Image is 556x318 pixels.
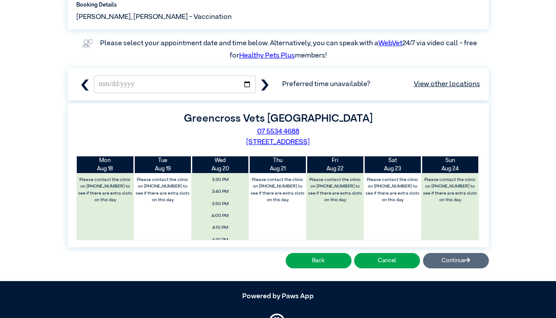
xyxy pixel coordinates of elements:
[421,156,479,173] th: Aug 24
[239,52,295,59] a: Healthy Pets Plus
[194,235,247,245] span: 4:20 PM
[76,1,480,9] label: Booking Details
[194,211,247,221] span: 4:00 PM
[422,175,478,205] label: Please contact the clinic on [PHONE_NUMBER] to see if there are extra slots on this day
[68,293,489,301] h5: Powered by Paws App
[134,156,191,173] th: Aug 19
[184,113,373,124] label: Greencross Vets [GEOGRAPHIC_DATA]
[307,175,363,205] label: Please contact the clinic on [PHONE_NUMBER] to see if there are extra slots on this day
[378,40,402,47] a: WebVet
[354,253,420,268] button: Cancel
[249,156,306,173] th: Aug 21
[100,40,478,59] label: Please select your appointment date and time below. Alternatively, you can speak with a 24/7 via ...
[135,175,191,205] label: Please contact the clinic on [PHONE_NUMBER] to see if there are extra slots on this day
[194,199,247,209] span: 3:50 PM
[306,156,364,173] th: Aug 22
[364,156,421,173] th: Aug 23
[246,139,310,146] a: [STREET_ADDRESS]
[194,187,247,197] span: 3:40 PM
[282,79,480,90] span: Preferred time unavailable?
[286,253,352,268] button: Back
[77,175,133,205] label: Please contact the clinic on [PHONE_NUMBER] to see if there are extra slots on this day
[194,175,247,185] span: 3:30 PM
[194,223,247,233] span: 4:10 PM
[79,36,96,51] img: vet
[191,156,249,173] th: Aug 20
[250,175,306,205] label: Please contact the clinic on [PHONE_NUMBER] to see if there are extra slots on this day
[76,12,232,22] span: [PERSON_NAME], [PERSON_NAME] - Vaccination
[365,175,421,205] label: Please contact the clinic on [PHONE_NUMBER] to see if there are extra slots on this day
[414,79,480,90] a: View other locations
[77,156,134,173] th: Aug 18
[257,128,299,135] a: 07 5534 4688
